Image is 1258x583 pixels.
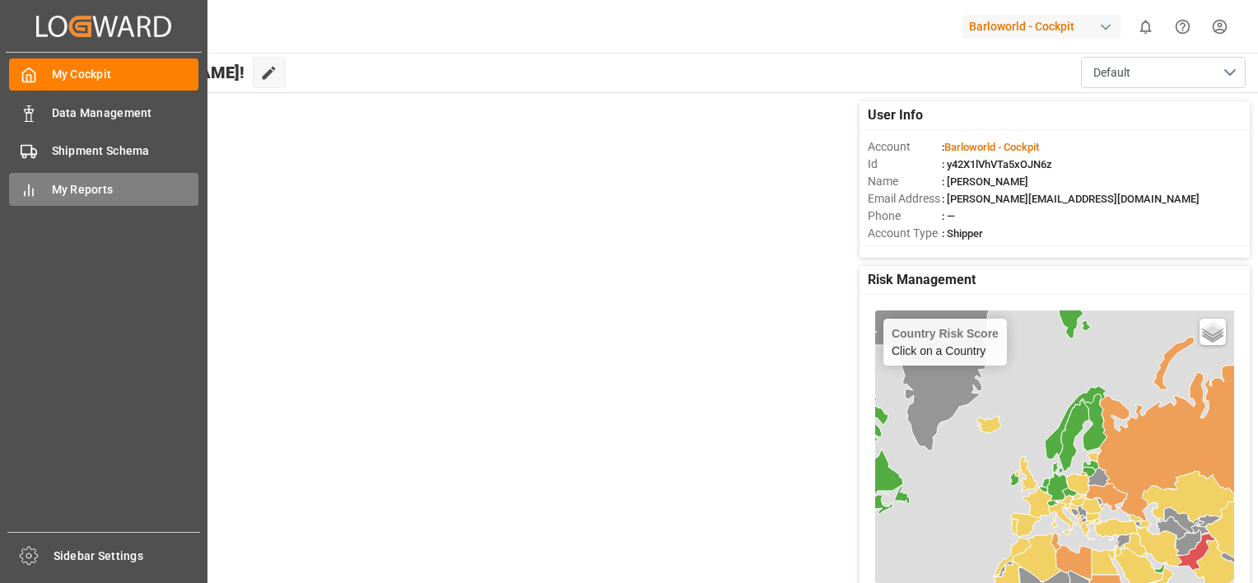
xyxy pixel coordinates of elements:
[868,105,923,125] span: User Info
[892,327,999,357] div: Click on a Country
[52,105,199,122] span: Data Management
[868,190,942,208] span: Email Address
[1200,319,1226,345] a: Layers
[68,57,245,88] span: Hello [PERSON_NAME]!
[868,208,942,225] span: Phone
[1081,57,1246,88] button: open menu
[868,225,942,242] span: Account Type
[9,173,198,205] a: My Reports
[942,227,983,240] span: : Shipper
[52,66,199,83] span: My Cockpit
[942,175,1028,188] span: : [PERSON_NAME]
[54,548,201,565] span: Sidebar Settings
[9,58,198,91] a: My Cockpit
[942,141,1039,153] span: :
[868,156,942,173] span: Id
[52,181,199,198] span: My Reports
[868,138,942,156] span: Account
[944,141,1039,153] span: Barloworld - Cockpit
[942,210,955,222] span: : —
[892,327,999,340] h4: Country Risk Score
[942,158,1052,170] span: : y42X1lVhVTa5xOJN6z
[9,135,198,167] a: Shipment Schema
[868,173,942,190] span: Name
[52,142,199,160] span: Shipment Schema
[9,96,198,128] a: Data Management
[868,270,976,290] span: Risk Management
[1093,64,1130,82] span: Default
[942,193,1200,205] span: : [PERSON_NAME][EMAIL_ADDRESS][DOMAIN_NAME]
